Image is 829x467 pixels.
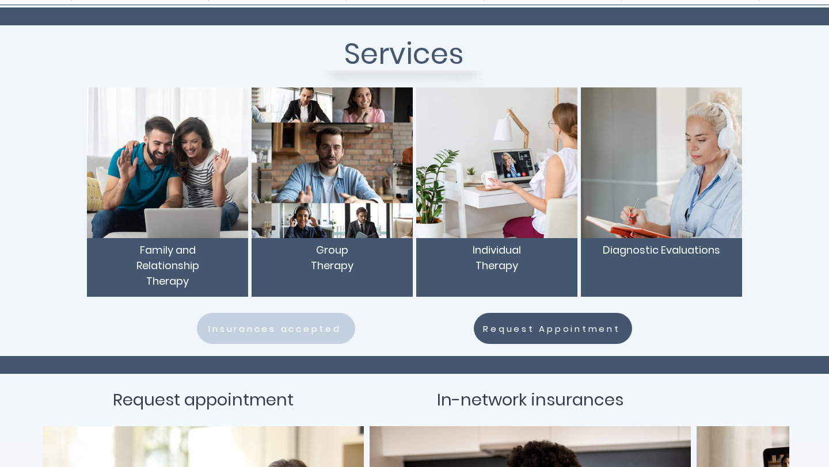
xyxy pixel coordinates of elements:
[603,243,720,257] span: Diagnostic Evaluations
[473,243,521,273] span: Individual Therapy
[416,87,577,238] img: TelebehavioralHealth.US
[143,32,665,76] h1: Services
[252,87,413,238] img: TelebehavioralHealth.US
[136,243,199,288] span: Family and Relationship Therapy
[483,322,620,335] span: Request Appointment
[437,388,623,411] span: In-network insurances
[87,87,248,238] img: TelebehavioralHealth.US
[197,313,355,344] a: Insurances accepted
[581,87,742,238] img: TelebehavioralHealth.US
[474,313,632,344] a: Request Appointment
[311,243,353,273] span: Group Therapy
[208,322,341,335] span: Insurances accepted
[113,388,294,411] span: Request appointment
